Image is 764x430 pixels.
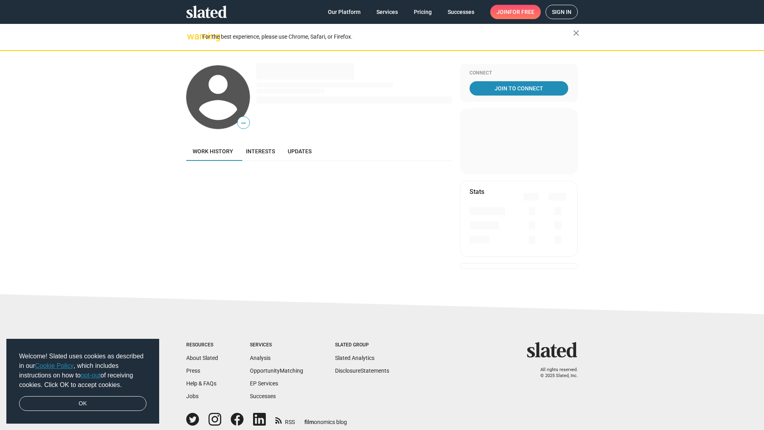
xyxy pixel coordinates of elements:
[376,5,398,19] span: Services
[186,342,218,348] div: Resources
[186,142,240,161] a: Work history
[6,339,159,424] div: cookieconsent
[186,355,218,361] a: About Slated
[471,81,567,96] span: Join To Connect
[186,380,216,387] a: Help & FAQs
[250,393,276,399] a: Successes
[448,5,474,19] span: Successes
[414,5,432,19] span: Pricing
[240,142,281,161] a: Interests
[335,342,389,348] div: Slated Group
[281,142,318,161] a: Updates
[250,342,303,348] div: Services
[250,355,271,361] a: Analysis
[19,352,146,390] span: Welcome! Slated uses cookies as described in our , which includes instructions on how to of recei...
[275,414,295,426] a: RSS
[250,367,303,374] a: OpportunityMatching
[250,380,278,387] a: EP Services
[193,148,233,154] span: Work history
[35,362,74,369] a: Cookie Policy
[441,5,481,19] a: Successes
[335,367,389,374] a: DisclosureStatements
[19,396,146,411] a: dismiss cookie message
[246,148,275,154] span: Interests
[470,188,484,196] mat-card-title: Stats
[470,70,568,76] div: Connect
[497,5,534,19] span: Join
[470,81,568,96] a: Join To Connect
[288,148,312,154] span: Updates
[335,355,374,361] a: Slated Analytics
[370,5,404,19] a: Services
[322,5,367,19] a: Our Platform
[509,5,534,19] span: for free
[202,31,573,42] div: For the best experience, please use Chrome, Safari, or Firefox.
[532,367,578,379] p: All rights reserved. © 2025 Slated, Inc.
[328,5,361,19] span: Our Platform
[186,393,199,399] a: Jobs
[552,5,571,19] span: Sign in
[187,31,197,41] mat-icon: warning
[490,5,541,19] a: Joinfor free
[238,118,249,128] span: —
[407,5,438,19] a: Pricing
[81,372,101,379] a: opt-out
[186,367,200,374] a: Press
[304,419,314,425] span: film
[546,5,578,19] a: Sign in
[304,412,347,426] a: filmonomics blog
[571,28,581,38] mat-icon: close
